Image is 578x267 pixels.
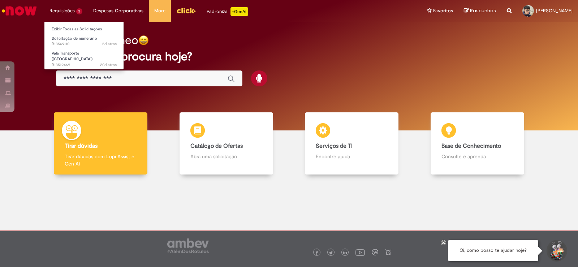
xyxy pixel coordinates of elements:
time: 11/09/2025 08:36:46 [100,62,117,68]
div: Oi, como posso te ajudar hoje? [448,240,538,261]
img: logo_footer_workplace.png [372,249,378,255]
span: Solicitação de numerário [52,36,97,41]
img: ServiceNow [1,4,38,18]
p: Abra uma solicitação [190,153,262,160]
img: logo_footer_facebook.png [315,251,319,255]
b: Base de Conhecimento [441,142,501,150]
span: Vale Transporte ([GEOGRAPHIC_DATA]) [52,51,92,62]
img: happy-face.png [138,35,149,46]
b: Catálogo de Ofertas [190,142,243,150]
a: Catálogo de Ofertas Abra uma solicitação [164,112,289,175]
span: [PERSON_NAME] [536,8,573,14]
img: logo_footer_naosei.png [385,249,392,255]
span: 20d atrás [100,62,117,68]
span: 5d atrás [102,41,117,47]
span: Despesas Corporativas [93,7,143,14]
a: Exibir Todas as Solicitações [44,25,124,33]
span: R13569110 [52,41,117,47]
button: Iniciar Conversa de Suporte [545,240,567,262]
img: click_logo_yellow_360x200.png [176,5,196,16]
p: Encontre ajuda [316,153,388,160]
a: Aberto R13519469 : Vale Transporte (VT) [44,49,124,65]
a: Base de Conhecimento Consulte e aprenda [415,112,540,175]
img: logo_footer_ambev_rotulo_gray.png [167,238,209,253]
p: Tirar dúvidas com Lupi Assist e Gen Ai [65,153,137,167]
img: logo_footer_linkedin.png [343,251,347,255]
span: R13519469 [52,62,117,68]
a: Aberto R13569110 : Solicitação de numerário [44,35,124,48]
h2: O que você procura hoje? [56,50,522,63]
span: More [154,7,165,14]
img: logo_footer_twitter.png [329,251,333,255]
p: +GenAi [230,7,248,16]
img: logo_footer_youtube.png [355,247,365,257]
span: Requisições [49,7,75,14]
span: 2 [76,8,82,14]
span: Favoritos [433,7,453,14]
b: Serviços de TI [316,142,353,150]
a: Serviços de TI Encontre ajuda [289,112,415,175]
a: Rascunhos [464,8,496,14]
p: Consulte e aprenda [441,153,513,160]
div: Padroniza [207,7,248,16]
b: Tirar dúvidas [65,142,98,150]
span: Rascunhos [470,7,496,14]
ul: Requisições [44,22,124,70]
time: 26/09/2025 08:26:57 [102,41,117,47]
a: Tirar dúvidas Tirar dúvidas com Lupi Assist e Gen Ai [38,112,164,175]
